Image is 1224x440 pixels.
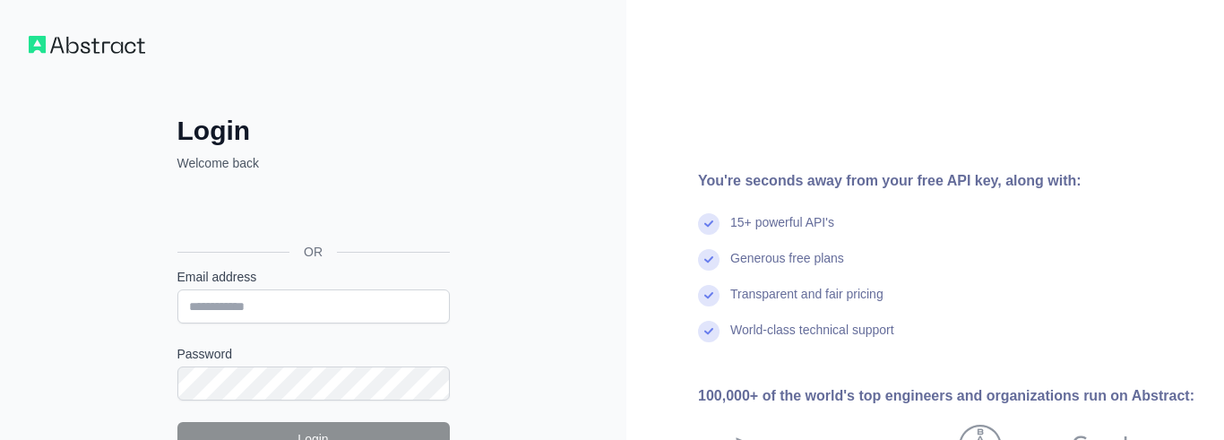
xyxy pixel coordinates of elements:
span: OR [289,243,337,261]
label: Email address [177,268,450,286]
div: 15+ powerful API's [730,213,834,249]
iframe: Sign in with Google Button [168,192,455,231]
img: check mark [698,321,720,342]
h2: Login [177,115,450,147]
div: 100,000+ of the world's top engineers and organizations run on Abstract: [698,385,1195,407]
div: Transparent and fair pricing [730,285,884,321]
img: check mark [698,213,720,235]
p: Welcome back [177,154,450,172]
img: check mark [698,249,720,271]
div: Generous free plans [730,249,844,285]
div: Sign in with Google. Opens in new tab [177,192,446,231]
img: Workflow [29,36,145,54]
img: check mark [698,285,720,306]
div: You're seconds away from your free API key, along with: [698,170,1195,192]
label: Password [177,345,450,363]
div: World-class technical support [730,321,894,357]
